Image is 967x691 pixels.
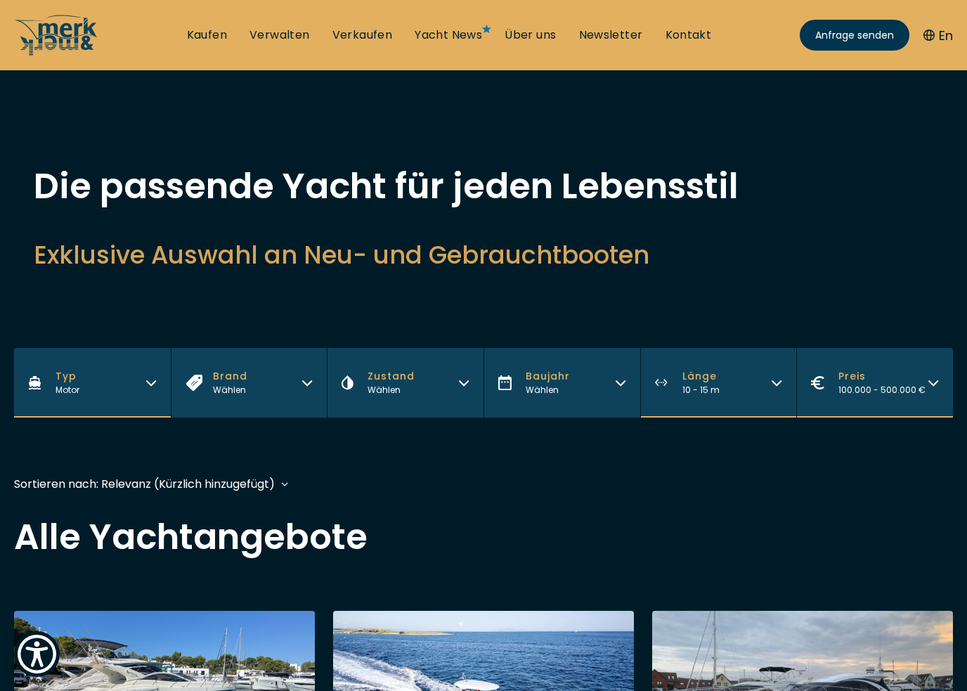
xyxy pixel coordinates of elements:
[838,384,926,396] span: 100.000 - 500.000 €
[815,28,894,43] span: Anfrage senden
[14,519,953,555] h2: Alle Yachtangebote
[579,27,643,43] a: Newsletter
[14,631,60,677] button: Show Accessibility Preferences
[505,27,556,43] a: Über uns
[666,27,712,43] a: Kontakt
[682,369,720,384] span: Länge
[682,384,720,396] span: 10 - 15 m
[483,348,640,418] button: BaujahrWählen
[213,384,247,396] div: Wählen
[14,348,171,418] button: TypMotor
[415,27,482,43] a: Yacht News
[526,369,570,384] span: Baujahr
[187,27,227,43] a: Kaufen
[332,27,393,43] a: Verkaufen
[327,348,483,418] button: ZustandWählen
[56,384,79,396] span: Motor
[796,348,953,418] button: Preis100.000 - 500.000 €
[213,369,247,384] span: Brand
[526,384,570,396] div: Wählen
[56,369,79,384] span: Typ
[800,20,909,51] a: Anfrage senden
[34,238,933,272] h2: Exklusive Auswahl an Neu- und Gebrauchtbooten
[838,369,926,384] span: Preis
[171,348,327,418] button: BrandWählen
[368,369,415,384] span: Zustand
[249,27,310,43] a: Verwalten
[14,475,275,493] div: Sortieren nach: Relevanz (Kürzlich hinzugefügt)
[368,384,415,396] div: Wählen
[923,26,953,45] button: En
[34,169,933,204] h1: Die passende Yacht für jeden Lebensstil
[640,348,797,418] button: Länge10 - 15 m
